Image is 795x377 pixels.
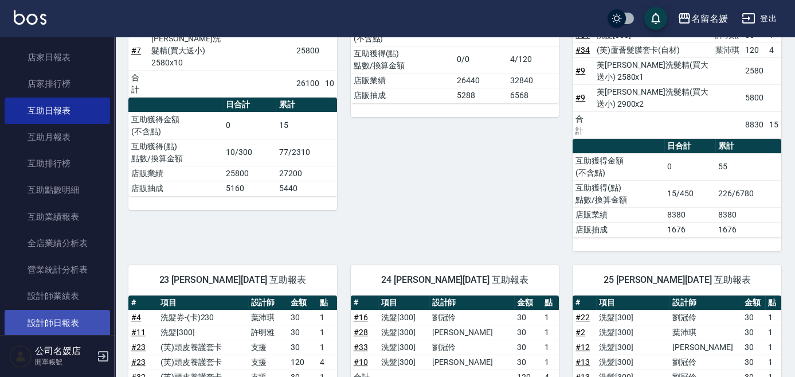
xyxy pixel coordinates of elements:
span: 25 [PERSON_NAME][DATE] 互助報表 [586,274,767,286]
td: 洗髮[300] [596,325,669,340]
img: Logo [14,10,46,25]
span: 24 [PERSON_NAME][DATE] 互助報表 [365,274,546,286]
a: 設計師業績表 [5,283,110,309]
td: 互助獲得金額 (不含點) [573,153,664,180]
td: (芙)頭皮養護套卡 [158,340,248,355]
td: 洗髮[300] [378,355,429,370]
td: 15/450 [664,180,715,207]
td: 15 [276,112,337,139]
td: 30 [514,325,542,340]
td: 5160 [223,181,276,196]
p: 開單帳號 [35,357,93,367]
a: 設計師日報表 [5,310,110,336]
div: 名留名媛 [691,11,728,26]
button: 名留名媛 [673,7,733,30]
td: 30 [288,310,317,325]
td: 店販抽成 [573,222,664,237]
a: 互助排行榜 [5,150,110,177]
td: 劉冠伶 [429,340,514,355]
td: 店販抽成 [351,88,454,103]
td: 店販業績 [128,166,223,181]
a: #33 [354,343,368,352]
td: (芙)頭皮養護套卡 [158,355,248,370]
h5: 公司名媛店 [35,345,93,357]
td: 1 [765,340,781,355]
th: 累計 [715,139,781,154]
td: 洗髮[300] [596,355,669,370]
td: 30 [514,355,542,370]
td: 8380 [664,207,715,222]
td: 洗髮券-(卡)230 [158,310,248,325]
table: a dense table [573,139,781,238]
th: 設計師 [248,296,288,310]
td: 1 [542,340,559,355]
th: # [351,296,378,310]
a: #11 [131,328,146,337]
td: 25800 [293,31,322,70]
th: # [573,296,596,310]
td: [PERSON_NAME] [669,340,742,355]
a: #9 [575,93,585,102]
th: 金額 [288,296,317,310]
td: 5288 [454,88,508,103]
th: 累計 [276,98,337,112]
td: 4 [317,355,337,370]
td: 30 [742,340,765,355]
a: #4 [131,313,141,322]
a: #12 [575,343,590,352]
td: 30 [288,325,317,340]
td: 洗髮[300] [596,310,669,325]
a: #22 [575,313,590,322]
td: 10/300 [223,139,276,166]
td: (芙)蘆薈髮膜套卡(自材) [594,42,713,57]
td: [PERSON_NAME] [429,355,514,370]
td: 互助獲得(點) 點數/換算金額 [128,139,223,166]
th: 項目 [158,296,248,310]
th: 設計師 [429,296,514,310]
th: 日合計 [223,98,276,112]
table: a dense table [351,5,559,103]
img: Person [9,345,32,368]
td: 洗髮[300] [378,340,429,355]
td: 店販業績 [351,73,454,88]
td: 1676 [715,222,781,237]
td: 1 [542,310,559,325]
td: 1 [765,355,781,370]
td: 5800 [742,84,766,111]
a: #31 [575,30,590,40]
th: 項目 [378,296,429,310]
td: 1676 [664,222,715,237]
td: 8380 [715,207,781,222]
td: 洗髮[300] [158,325,248,340]
th: 日合計 [664,139,715,154]
a: #10 [354,357,368,367]
td: 1 [765,325,781,340]
td: 30 [742,355,765,370]
td: 30 [742,325,765,340]
td: 合計 [128,70,148,97]
th: 點 [542,296,559,310]
td: [PERSON_NAME]洗髮精(買大送小) 2580x10 [148,31,226,70]
td: 8830 [742,111,766,138]
td: 葉沛琪 [248,310,288,325]
td: 30 [514,340,542,355]
a: 營業統計分析表 [5,256,110,283]
td: 120 [742,42,766,57]
td: 25800 [223,166,276,181]
td: 226/6780 [715,180,781,207]
a: 互助業績報表 [5,204,110,230]
td: 1 [317,310,337,325]
td: 55 [715,153,781,180]
button: save [644,7,667,30]
td: 1 [317,325,337,340]
td: 洗髮[300] [596,340,669,355]
td: 0 [223,112,276,139]
a: #13 [575,357,590,367]
a: #7 [131,46,141,55]
td: 2580 [742,57,766,84]
td: 1 [542,355,559,370]
th: 設計師 [669,296,742,310]
td: 30 [514,310,542,325]
td: 26440 [454,73,508,88]
td: 合計 [573,111,593,138]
